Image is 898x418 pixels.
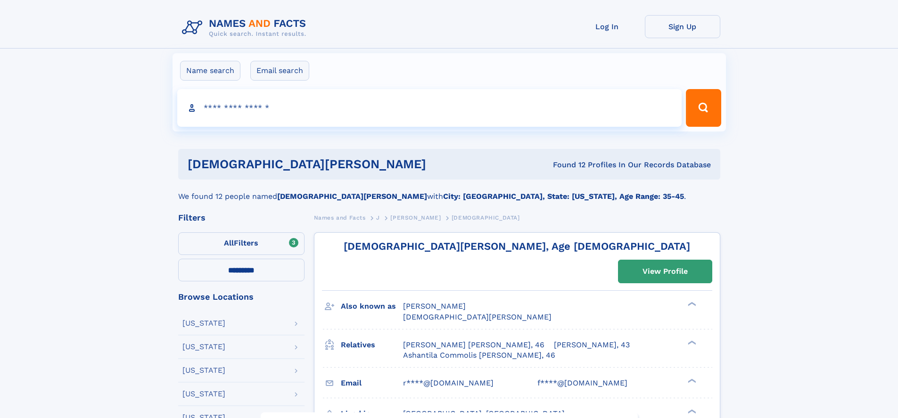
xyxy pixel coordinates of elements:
a: Names and Facts [314,212,366,223]
div: [US_STATE] [182,367,225,374]
div: Found 12 Profiles In Our Records Database [489,160,711,170]
h1: [DEMOGRAPHIC_DATA][PERSON_NAME] [188,158,490,170]
span: [PERSON_NAME] [403,302,466,311]
div: We found 12 people named with . [178,180,720,202]
a: Ashantila Commolis [PERSON_NAME], 46 [403,350,555,361]
div: Filters [178,213,305,222]
div: [US_STATE] [182,390,225,398]
a: Sign Up [645,15,720,38]
a: Log In [569,15,645,38]
a: J [376,212,380,223]
div: View Profile [643,261,688,282]
a: [PERSON_NAME], 43 [554,340,630,350]
div: ❯ [685,339,697,345]
div: Browse Locations [178,293,305,301]
span: All [224,238,234,247]
a: [PERSON_NAME] [390,212,441,223]
button: Search Button [686,89,721,127]
span: [DEMOGRAPHIC_DATA][PERSON_NAME] [403,312,552,321]
h3: Also known as [341,298,403,314]
a: View Profile [618,260,712,283]
label: Email search [250,61,309,81]
label: Name search [180,61,240,81]
span: [GEOGRAPHIC_DATA], [GEOGRAPHIC_DATA] [403,409,565,418]
a: [PERSON_NAME] [PERSON_NAME], 46 [403,340,544,350]
div: ❯ [685,408,697,414]
span: J [376,214,380,221]
input: search input [177,89,682,127]
label: Filters [178,232,305,255]
div: ❯ [685,301,697,307]
div: [US_STATE] [182,343,225,351]
span: [DEMOGRAPHIC_DATA] [452,214,520,221]
b: City: [GEOGRAPHIC_DATA], State: [US_STATE], Age Range: 35-45 [443,192,684,201]
div: [US_STATE] [182,320,225,327]
div: ❯ [685,377,697,384]
h3: Relatives [341,337,403,353]
h3: Email [341,375,403,391]
span: [PERSON_NAME] [390,214,441,221]
img: Logo Names and Facts [178,15,314,41]
b: [DEMOGRAPHIC_DATA][PERSON_NAME] [277,192,427,201]
a: [DEMOGRAPHIC_DATA][PERSON_NAME], Age [DEMOGRAPHIC_DATA] [344,240,690,252]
